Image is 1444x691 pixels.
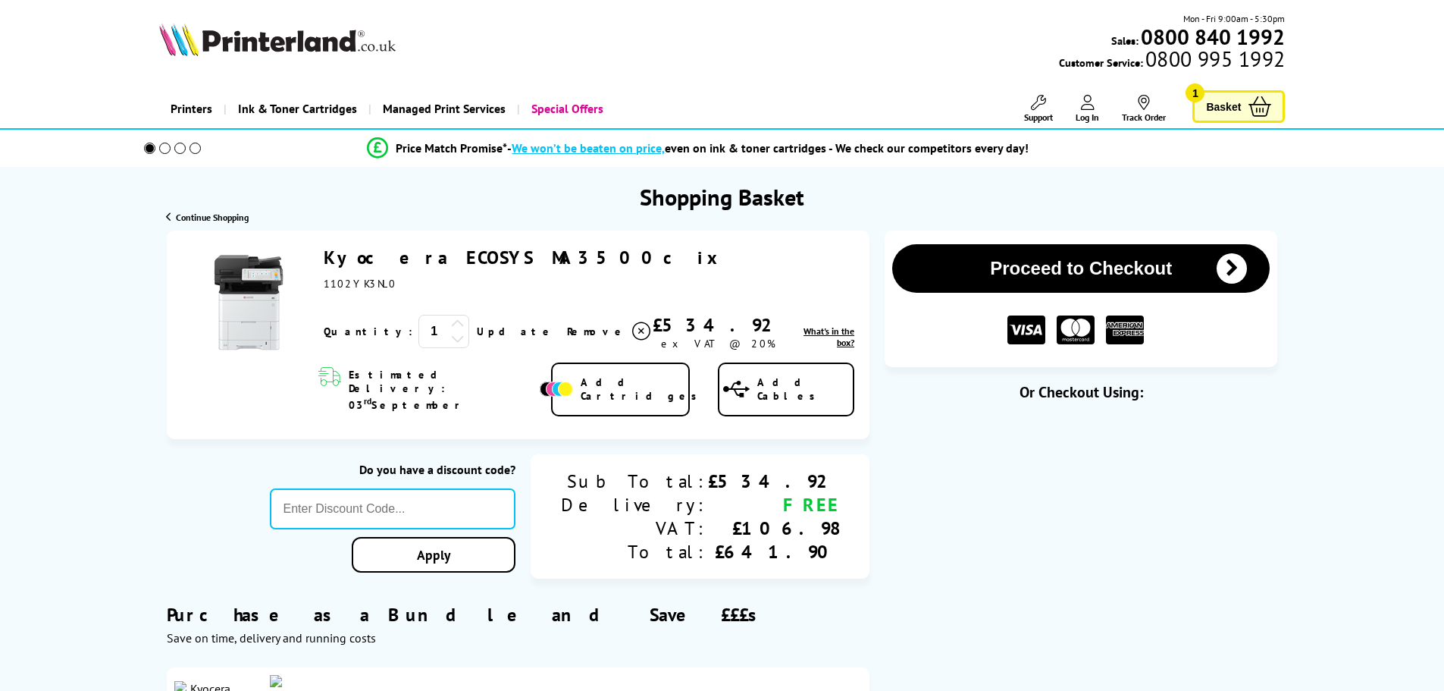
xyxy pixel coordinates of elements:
[581,375,705,403] span: Add Cartridges
[1024,95,1053,123] a: Support
[270,462,516,477] div: Do you have a discount code?
[1024,112,1053,123] span: Support
[561,517,708,540] div: VAT:
[803,325,854,348] span: What's in the box?
[1139,30,1285,44] a: 0800 840 1992
[192,246,305,360] img: Kyocera ECOSYS MA3500cix
[364,395,371,407] sup: rd
[507,140,1029,155] div: - even on ink & toner cartridges - We check our competitors every day!
[784,325,854,348] a: lnk_inthebox
[561,470,708,493] div: Sub Total:
[1186,83,1204,102] span: 1
[1106,316,1144,345] img: American Express
[167,630,869,645] div: Save on time, delivery and running costs
[224,90,368,128] a: Ink & Toner Cartridges
[708,470,839,493] div: £534.92
[238,90,357,128] span: Ink & Toner Cartridges
[1076,95,1099,123] a: Log In
[640,182,804,212] h1: Shopping Basket
[352,537,515,573] a: Apply
[1059,52,1285,70] span: Customer Service:
[885,382,1277,402] div: Or Checkout Using:
[1122,95,1166,123] a: Track Order
[324,277,396,291] span: 1102YK3NL0
[892,244,1270,293] button: Proceed to Checkout
[166,212,249,223] a: Continue Shopping
[567,325,627,338] span: Remove
[1111,33,1139,48] span: Sales:
[396,140,507,155] span: Price Match Promise*
[159,90,224,128] a: Printers
[1057,316,1095,345] img: MASTER CARD
[176,212,249,223] span: Continue Shopping
[159,23,396,56] img: Printerland Logo
[1141,23,1285,51] b: 0800 840 1992
[1143,52,1285,66] span: 0800 995 1992
[1007,316,1045,345] img: VISA
[517,90,615,128] a: Special Offers
[1206,96,1241,117] span: Basket
[477,325,555,338] a: Update
[159,23,446,59] a: Printerland Logo
[708,517,839,540] div: £106.98
[167,580,869,645] div: Purchase as a Bundle and Save £££s
[540,382,573,397] img: Add Cartridges
[1076,112,1099,123] span: Log In
[324,246,727,269] a: Kyocera ECOSYS MA3500cix
[512,140,665,155] span: We won’t be beaten on price,
[561,540,708,564] div: Total:
[1192,90,1285,123] a: Basket 1
[757,375,853,403] span: Add Cables
[661,337,775,350] span: ex VAT @ 20%
[653,313,784,337] div: £534.92
[708,493,839,517] div: FREE
[124,135,1273,162] li: modal_Promise
[270,488,516,529] input: Enter Discount Code...
[567,320,653,343] a: Delete item from your basket
[368,90,517,128] a: Managed Print Services
[708,540,839,564] div: £641.90
[324,325,412,338] span: Quantity:
[349,368,536,412] span: Estimated Delivery: 03 September
[561,493,708,517] div: Delivery:
[1183,11,1285,26] span: Mon - Fri 9:00am - 5:30pm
